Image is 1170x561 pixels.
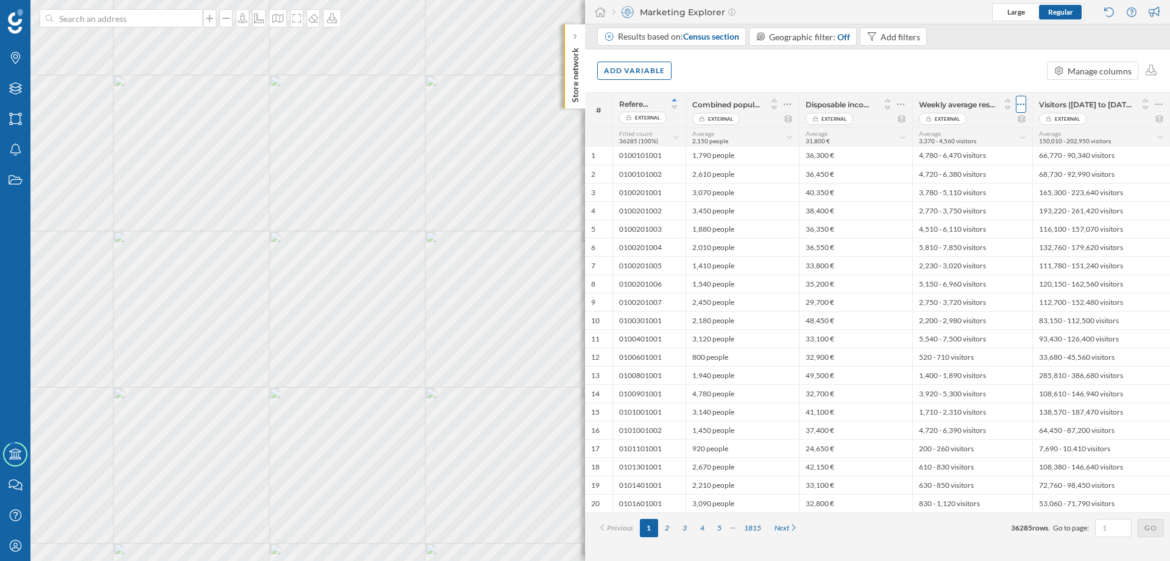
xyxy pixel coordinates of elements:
[683,31,739,41] span: Census section
[612,476,686,494] div: 0101401001
[912,201,1032,220] div: 2,770 - 3,750 visitors
[612,274,686,293] div: 0100201006
[708,113,733,125] span: External
[799,274,912,293] div: 35,200 €
[912,146,1032,165] div: 4,780 - 6,470 visitors
[912,457,1032,476] div: 610 - 830 visitors
[591,334,600,344] span: 11
[912,366,1032,384] div: 1,400 - 1,890 visitors
[612,220,686,238] div: 0100201003
[612,165,686,183] div: 0100101002
[799,494,912,512] div: 32,800 €
[692,130,714,137] span: Average
[612,439,686,457] div: 0101101001
[1032,146,1170,165] div: 66,770 - 90,340 visitors
[612,293,686,311] div: 0100201007
[919,100,996,109] span: Weekly average residents between [DATE] and [DATE]
[799,457,912,476] div: 42,150 €
[686,439,799,457] div: 920 people
[1032,311,1170,329] div: 83,150 - 112,500 visitors
[799,402,912,421] div: 41,100 €
[1032,274,1170,293] div: 120,150 - 162,560 visitors
[612,384,686,402] div: 0100901001
[686,311,799,329] div: 2,180 people
[1032,201,1170,220] div: 193,220 - 261,420 visitors
[881,30,920,43] div: Add filters
[1032,402,1170,421] div: 138,570 - 187,470 visitors
[591,316,600,326] span: 10
[1032,238,1170,256] div: 132,760 - 179,620 visitors
[912,274,1032,293] div: 5,150 - 6,960 visitors
[612,201,686,220] div: 0100201002
[1032,165,1170,183] div: 68,730 - 92,990 visitors
[686,220,799,238] div: 1,880 people
[612,329,686,348] div: 0100401001
[799,476,912,494] div: 33,100 €
[912,311,1032,329] div: 2,200 - 2,980 visitors
[1053,523,1089,534] span: Go to page:
[912,421,1032,439] div: 4,720 - 6,390 visitors
[692,137,728,145] span: 2,150 people
[799,348,912,366] div: 32,900 €
[799,384,912,402] div: 32,700 €
[612,366,686,384] div: 0100801001
[591,371,600,381] span: 13
[591,224,595,234] span: 5
[612,311,686,329] div: 0100301001
[591,105,606,116] span: #
[912,183,1032,201] div: 3,780 - 5,110 visitors
[686,293,799,311] div: 2,450 people
[612,146,686,165] div: 0100101001
[1068,65,1132,77] div: Manage columns
[26,9,69,20] span: Soporte
[912,293,1032,311] div: 2,750 - 3,720 visitors
[1099,522,1128,534] input: 1
[612,494,686,512] div: 0101601001
[8,9,23,34] img: Geoblink Logo
[1032,421,1170,439] div: 64,450 - 87,200 visitors
[612,402,686,421] div: 0101001001
[686,402,799,421] div: 3,140 people
[622,6,634,18] img: explorer.svg
[799,201,912,220] div: 38,400 €
[799,146,912,165] div: 36,300 €
[591,188,595,198] span: 3
[619,99,649,109] span: Reference
[799,256,912,274] div: 33,800 €
[1032,329,1170,348] div: 93,430 - 126,400 visitors
[1032,457,1170,476] div: 108,380 - 146,640 visitors
[612,183,686,201] div: 0100201001
[806,130,828,137] span: Average
[591,352,600,362] span: 12
[612,348,686,366] div: 0100601001
[686,476,799,494] div: 2,210 people
[1032,494,1170,512] div: 53,060 - 71,790 visitors
[799,421,912,439] div: 37,400 €
[591,444,600,454] span: 17
[799,311,912,329] div: 48,450 €
[1007,7,1025,16] span: Large
[799,293,912,311] div: 29,700 €
[635,112,660,124] span: External
[912,220,1032,238] div: 4,510 - 6,110 visitors
[569,43,581,102] p: Store network
[591,298,595,307] span: 9
[686,348,799,366] div: 800 people
[799,439,912,457] div: 24,650 €
[686,494,799,512] div: 3,090 people
[612,421,686,439] div: 0101001002
[1032,256,1170,274] div: 111,780 - 151,240 visitors
[591,170,595,179] span: 2
[1032,183,1170,201] div: 165,300 - 223,640 visitors
[912,329,1032,348] div: 5,540 - 7,500 visitors
[1055,113,1080,125] span: External
[837,30,850,43] div: Off
[1032,220,1170,238] div: 116,100 - 157,070 visitors
[591,407,600,417] span: 15
[1032,523,1048,532] span: rows
[806,100,876,109] span: Disposable income by household
[686,421,799,439] div: 1,450 people
[618,30,739,43] div: Results based on:
[591,389,600,399] span: 14
[591,426,600,435] span: 16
